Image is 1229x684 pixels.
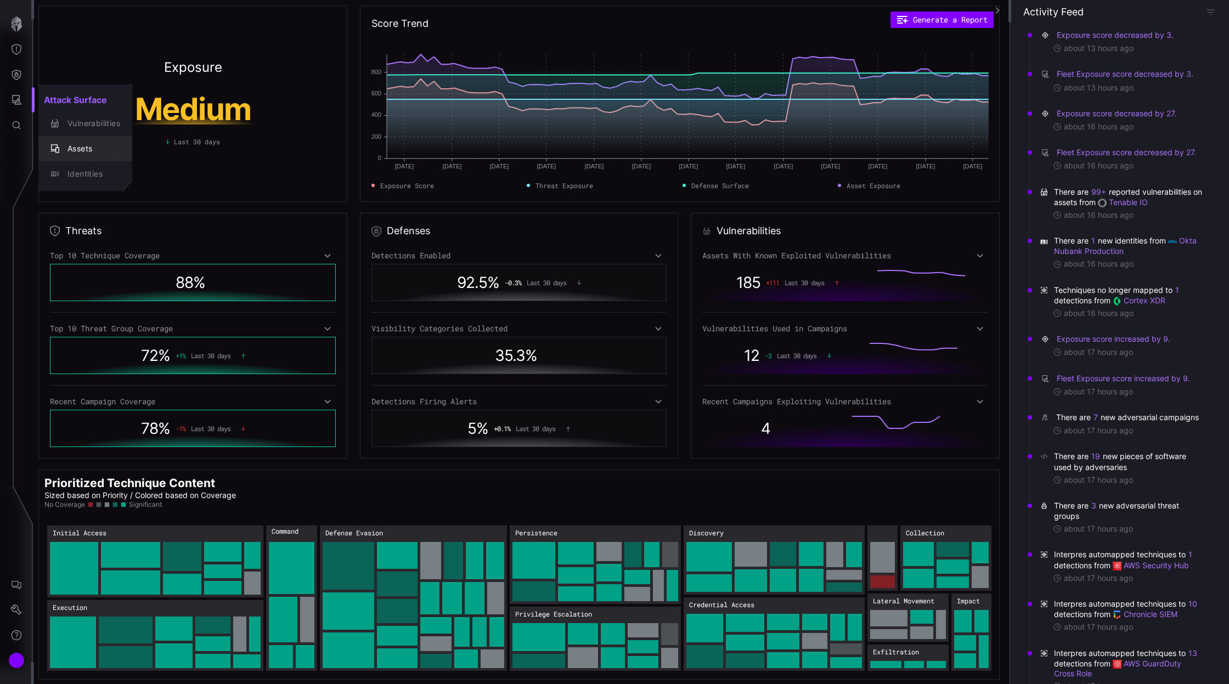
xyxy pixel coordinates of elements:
[38,161,132,186] button: Identities
[62,167,120,181] div: Identities
[62,117,120,131] div: Vulnerabilities
[38,136,132,161] button: Assets
[38,111,132,136] button: Vulnerabilities
[62,142,120,156] div: Assets
[38,89,132,111] h2: Attack Surface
